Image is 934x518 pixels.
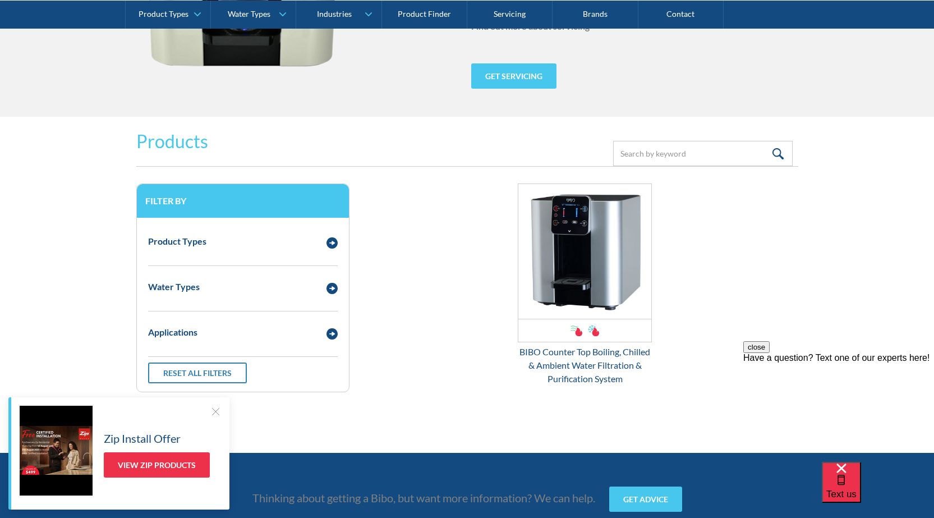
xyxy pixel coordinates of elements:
h2: Products [136,128,208,155]
div: Product Types [139,9,188,19]
a: BIBO Counter Top Boiling, Chilled & Ambient Water Filtration & Purification System BIBO Counter T... [518,184,652,386]
p: ‍ [471,42,798,55]
h3: Filter by [145,195,341,206]
form: Email Form 3 [11,117,923,428]
div: Water Types [148,280,200,294]
img: Zip Install Offer [20,406,93,496]
a: View Zip Products [104,452,210,478]
a: Get servicing [471,63,556,89]
div: Industries [317,9,352,19]
iframe: podium webchat widget prompt [743,341,934,476]
img: BIBO Counter Top Boiling, Chilled & Ambient Water Filtration & Purification System [518,184,652,319]
input: Search by keyword [613,141,793,166]
div: Product Types [148,235,206,248]
iframe: podium webchat widget bubble [822,462,934,518]
a: Get Advice [609,487,682,512]
a: Reset all filters [148,363,247,383]
div: Water Types [228,9,270,19]
div: BIBO Counter Top Boiling, Chilled & Ambient Water Filtration & Purification System [518,345,652,386]
div: Applications [148,326,197,339]
h5: Zip Install Offer [104,430,181,447]
p: Thinking about getting a Bibo, but want more information? We can help. [252,489,595,506]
